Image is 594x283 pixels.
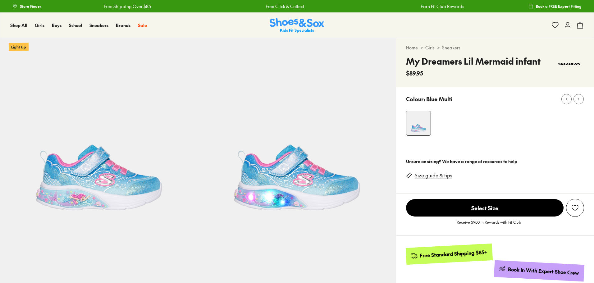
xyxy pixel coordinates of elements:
img: SNS_Logo_Responsive.svg [270,18,324,33]
span: Book a FREE Expert Fitting [536,3,582,9]
p: Receive $9.00 in Rewards with Fit Club [457,219,521,231]
span: Sneakers [89,22,108,28]
a: Size guide & tips [415,172,452,179]
h4: My Dreamers Lil Mermaid infant [406,55,541,68]
span: Brands [116,22,130,28]
div: Book in With Expert Shoe Crew [508,266,579,276]
span: $89.95 [406,69,423,77]
a: Free Standard Shipping $85+ [405,244,492,265]
a: Sneakers [442,44,460,51]
a: Store Finder [12,1,41,12]
a: Brands [116,22,130,29]
button: Select Size [406,199,564,217]
a: Girls [425,44,435,51]
span: Sale [138,22,147,28]
a: Free Click & Collect [266,3,304,10]
a: Sale [138,22,147,29]
a: Book a FREE Expert Fitting [528,1,582,12]
p: Colour: [406,95,425,103]
span: Girls [35,22,44,28]
div: Unsure on sizing? We have a range of resources to help [406,158,584,165]
img: Vendor logo [554,55,584,73]
div: > > [406,44,584,51]
p: Blue Multi [426,95,452,103]
a: Sneakers [89,22,108,29]
a: Home [406,44,418,51]
span: Store Finder [20,3,41,9]
span: School [69,22,82,28]
span: Boys [52,22,62,28]
span: Shop All [10,22,27,28]
button: Add to Wishlist [566,199,584,217]
img: 4-537615_1 [406,111,431,135]
a: Shop All [10,22,27,29]
a: Earn Fit Club Rewards [421,3,464,10]
a: Boys [52,22,62,29]
a: School [69,22,82,29]
img: 5-537616_1 [198,38,396,236]
div: Free Standard Shipping $85+ [419,249,487,259]
a: Book in With Expert Shoe Crew [494,260,584,282]
p: Light Up [9,43,29,51]
a: Free Shipping Over $85 [104,3,151,10]
a: Shoes & Sox [270,18,324,33]
a: Girls [35,22,44,29]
